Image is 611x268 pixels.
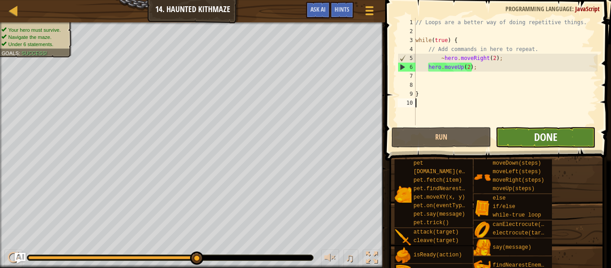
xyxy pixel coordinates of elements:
[414,177,462,183] span: pet.fetch(item)
[395,229,412,246] img: portrait.png
[414,169,478,175] span: [DOMAIN_NAME](enemy)
[572,4,575,13] span: :
[398,27,416,36] div: 2
[493,177,544,183] span: moveRight(steps)
[345,251,354,264] span: ♫
[493,204,515,210] span: if/else
[398,54,416,63] div: 5
[493,186,535,192] span: moveUp(steps)
[474,239,491,256] img: portrait.png
[398,98,416,107] div: 10
[414,252,462,258] span: isReady(action)
[306,2,330,18] button: Ask AI
[575,4,600,13] span: JavaScript
[19,50,21,56] span: :
[310,5,326,13] span: Ask AI
[1,26,67,34] li: Your hero must survive.
[8,41,54,47] span: Under 6 statements.
[8,27,61,33] span: Your hero must survive.
[15,253,25,264] button: Ask AI
[395,186,412,203] img: portrait.png
[505,4,572,13] span: Programming language
[1,50,19,56] span: Goals
[474,200,491,217] img: portrait.png
[391,127,491,148] button: Run
[398,72,416,81] div: 7
[414,211,465,217] span: pet.say(message)
[493,160,541,166] span: moveDown(steps)
[414,194,465,200] span: pet.moveXY(x, y)
[398,18,416,27] div: 1
[496,127,595,148] button: Done
[398,45,416,54] div: 4
[21,50,47,56] span: Success!
[414,160,424,166] span: pet
[493,221,564,228] span: canElectrocute(target)
[335,5,349,13] span: Hints
[414,229,459,235] span: attack(target)
[395,247,412,264] img: portrait.png
[534,130,557,144] span: Done
[414,238,459,244] span: cleave(target)
[4,250,22,268] button: Ctrl + P: Play
[1,41,67,48] li: Under 6 statements.
[398,63,416,72] div: 6
[398,89,416,98] div: 9
[474,221,491,238] img: portrait.png
[344,250,359,268] button: ♫
[474,169,491,186] img: portrait.png
[493,230,554,236] span: electrocute(target)
[8,34,52,40] span: Navigate the maze.
[493,212,541,218] span: while-true loop
[398,36,416,45] div: 3
[414,186,501,192] span: pet.findNearestByType(type)
[414,220,449,226] span: pet.trick()
[493,169,541,175] span: moveLeft(steps)
[363,250,381,268] button: Toggle fullscreen
[358,2,381,23] button: Show game menu
[398,81,416,89] div: 8
[493,244,531,251] span: say(message)
[493,195,506,201] span: else
[414,203,497,209] span: pet.on(eventType, handler)
[321,250,339,268] button: Adjust volume
[1,34,67,41] li: Navigate the maze.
